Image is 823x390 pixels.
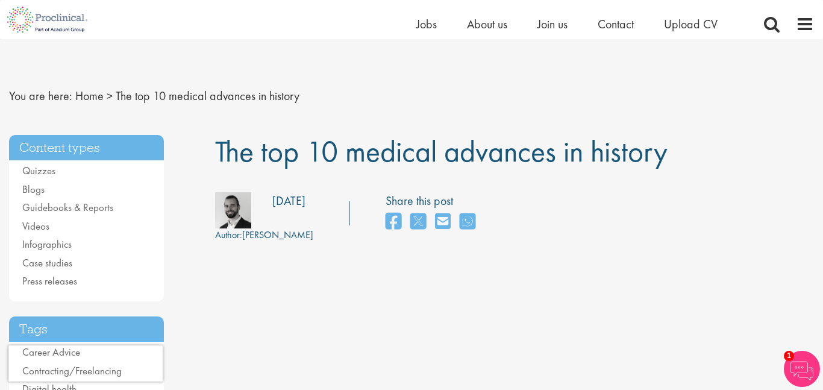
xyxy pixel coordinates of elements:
label: Share this post [386,192,481,210]
a: Contact [598,16,634,32]
span: The top 10 medical advances in history [215,132,668,171]
a: Infographics [22,237,72,251]
h3: Tags [9,316,164,342]
img: 76d2c18e-6ce3-4617-eefd-08d5a473185b [215,192,251,228]
a: Press releases [22,274,77,288]
iframe: reCAPTCHA [8,345,163,382]
a: Join us [537,16,568,32]
a: About us [467,16,507,32]
span: Author: [215,228,242,241]
a: share on twitter [410,209,426,235]
a: share on whats app [460,209,475,235]
a: Videos [22,219,49,233]
a: Jobs [416,16,437,32]
a: Guidebooks & Reports [22,201,113,214]
h3: Content types [9,135,164,161]
img: Chatbot [784,351,820,387]
span: > [107,88,113,104]
a: Case studies [22,256,72,269]
span: You are here: [9,88,72,104]
a: Blogs [22,183,45,196]
div: [DATE] [272,192,305,210]
a: breadcrumb link [75,88,104,104]
div: [PERSON_NAME] [215,228,313,242]
a: share on email [435,209,451,235]
span: 1 [784,351,794,361]
a: share on facebook [386,209,401,235]
a: Upload CV [664,16,718,32]
a: Quizzes [22,164,55,177]
span: The top 10 medical advances in history [116,88,299,104]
